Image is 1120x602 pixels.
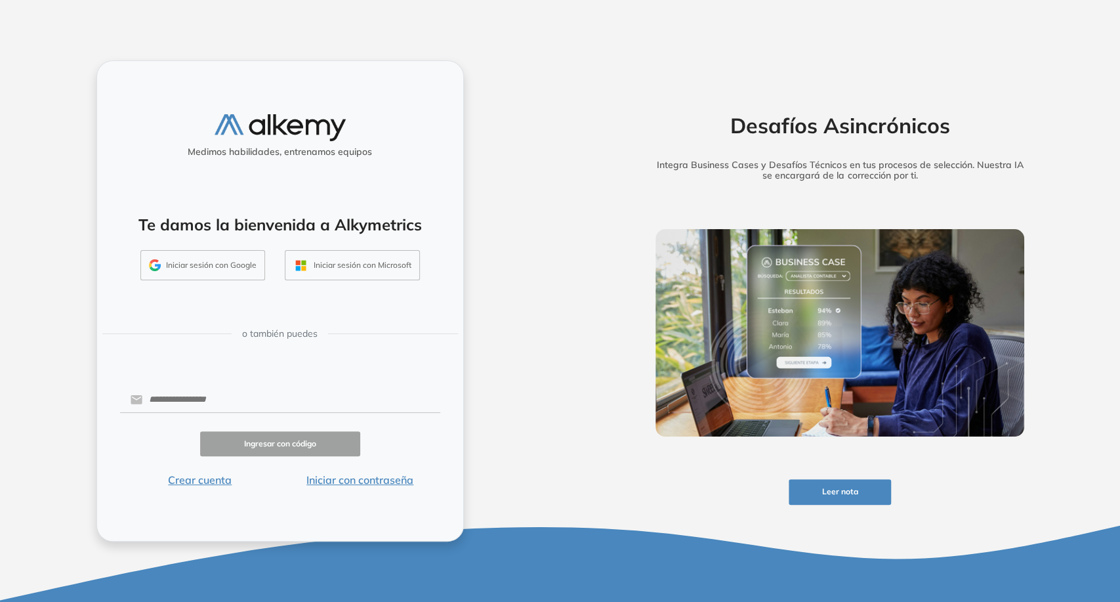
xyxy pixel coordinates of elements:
[285,250,420,280] button: Iniciar sesión con Microsoft
[655,229,1024,437] img: img-more-info
[242,327,318,341] span: o también puedes
[280,472,440,488] button: Iniciar con contraseña
[102,146,458,158] h5: Medimos habilidades, entrenamos equipos
[200,431,360,457] button: Ingresar con código
[635,160,1045,182] h5: Integra Business Cases y Desafíos Técnicos en tus procesos de selección. Nuestra IA se encargará ...
[114,215,446,234] h4: Te damos la bienvenida a Alkymetrics
[635,113,1045,138] h2: Desafíos Asincrónicos
[140,250,265,280] button: Iniciar sesión con Google
[789,479,891,505] button: Leer nota
[215,114,346,141] img: logo-alkemy
[149,259,161,271] img: GMAIL_ICON
[120,472,280,488] button: Crear cuenta
[293,258,308,273] img: OUTLOOK_ICON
